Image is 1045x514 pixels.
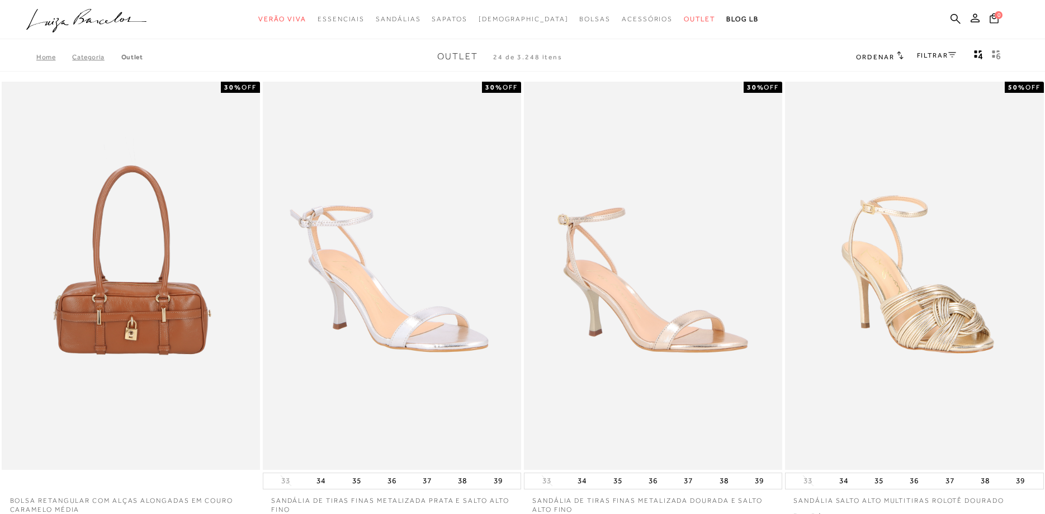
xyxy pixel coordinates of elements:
[726,15,759,23] span: BLOG LB
[376,9,420,30] a: noSubCategoriesText
[384,473,400,489] button: 36
[917,51,956,59] a: FILTRAR
[36,53,72,61] a: Home
[645,473,661,489] button: 36
[437,51,478,62] span: Outlet
[574,473,590,489] button: 34
[258,9,306,30] a: noSubCategoriesText
[264,83,520,468] img: SANDÁLIA DE TIRAS FINAS METALIZADA PRATA E SALTO ALTO FINO
[121,53,143,61] a: Outlet
[278,475,294,486] button: 33
[72,53,121,61] a: Categoria
[622,9,673,30] a: noSubCategoriesText
[242,83,257,91] span: OFF
[539,475,555,486] button: 33
[579,9,611,30] a: noSubCategoriesText
[971,49,986,64] button: Mostrar 4 produtos por linha
[785,489,1043,506] a: SANDÁLIA SALTO ALTO MULTITIRAS ROLOTÊ DOURADO
[856,53,894,61] span: Ordenar
[318,9,365,30] a: noSubCategoriesText
[986,12,1002,27] button: 0
[455,473,470,489] button: 38
[716,473,732,489] button: 38
[786,83,1042,468] a: SANDÁLIA SALTO ALTO MULTITIRAS ROLOTÊ DOURADO SANDÁLIA SALTO ALTO MULTITIRAS ROLOTÊ DOURADO
[1025,83,1041,91] span: OFF
[3,83,259,468] img: BOLSA RETANGULAR COM ALÇAS ALONGADAS EM COURO CARAMELO MÉDIA
[313,473,329,489] button: 34
[836,473,852,489] button: 34
[942,473,958,489] button: 37
[376,15,420,23] span: Sandálias
[432,15,467,23] span: Sapatos
[1008,83,1025,91] strong: 50%
[747,83,764,91] strong: 30%
[1013,473,1028,489] button: 39
[493,53,562,61] span: 24 de 3.248 itens
[485,83,503,91] strong: 30%
[906,473,922,489] button: 36
[726,9,759,30] a: BLOG LB
[419,473,435,489] button: 37
[610,473,626,489] button: 35
[680,473,696,489] button: 37
[479,9,569,30] a: noSubCategoriesText
[871,473,887,489] button: 35
[989,49,1004,64] button: gridText6Desc
[622,15,673,23] span: Acessórios
[786,83,1042,468] img: SANDÁLIA SALTO ALTO MULTITIRAS ROLOTÊ DOURADO
[525,83,781,468] img: SANDÁLIA DE TIRAS FINAS METALIZADA DOURADA E SALTO ALTO FINO
[479,15,569,23] span: [DEMOGRAPHIC_DATA]
[224,83,242,91] strong: 30%
[579,15,611,23] span: Bolsas
[977,473,993,489] button: 38
[349,473,365,489] button: 35
[432,9,467,30] a: noSubCategoriesText
[318,15,365,23] span: Essenciais
[258,15,306,23] span: Verão Viva
[503,83,518,91] span: OFF
[995,11,1003,19] span: 0
[525,83,781,468] a: SANDÁLIA DE TIRAS FINAS METALIZADA DOURADA E SALTO ALTO FINO SANDÁLIA DE TIRAS FINAS METALIZADA D...
[800,475,816,486] button: 33
[684,15,715,23] span: Outlet
[764,83,779,91] span: OFF
[684,9,715,30] a: noSubCategoriesText
[490,473,506,489] button: 39
[3,83,259,468] a: BOLSA RETANGULAR COM ALÇAS ALONGADAS EM COURO CARAMELO MÉDIA BOLSA RETANGULAR COM ALÇAS ALONGADAS...
[264,83,520,468] a: SANDÁLIA DE TIRAS FINAS METALIZADA PRATA E SALTO ALTO FINO SANDÁLIA DE TIRAS FINAS METALIZADA PRA...
[751,473,767,489] button: 39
